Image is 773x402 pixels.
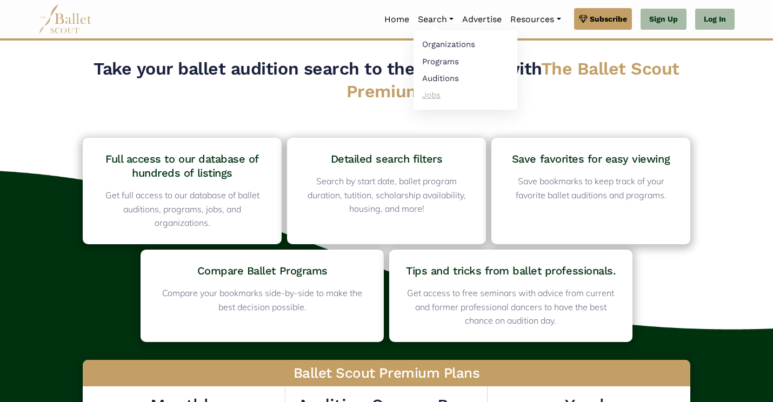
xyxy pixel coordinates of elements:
[380,8,414,31] a: Home
[346,58,679,102] span: The Ballet Scout Premium!
[414,36,517,53] a: Organizations
[695,9,735,30] a: Log In
[77,58,696,103] h2: Take your ballet audition search to the next level with
[579,13,588,25] img: gem.svg
[97,189,268,230] p: Get full access to our database of ballet auditions, programs, jobs, and organizations.
[83,360,690,387] h3: Ballet Scout Premium Plans
[403,286,618,328] p: Get access to free seminars with advice from current and former professional dancers to have the ...
[414,30,517,110] ul: Resources
[155,286,370,314] p: Compare your bookmarks side-by-side to make the best decision possible.
[505,175,676,202] p: Save bookmarks to keep track of your favorite ballet auditions and programs.
[641,9,687,30] a: Sign Up
[97,152,268,180] h4: Full access to our database of hundreds of listings
[301,152,472,166] h4: Detailed search filters
[414,53,517,70] a: Programs
[458,8,506,31] a: Advertise
[403,264,618,278] h4: Tips and tricks from ballet professionals.
[414,86,517,103] a: Jobs
[155,264,370,278] h4: Compare Ballet Programs
[505,152,676,166] h4: Save favorites for easy viewing
[414,8,458,31] a: Search
[590,13,627,25] span: Subscribe
[506,8,565,31] a: Resources
[574,8,632,30] a: Subscribe
[301,175,472,216] p: Search by start date, ballet program duration, tutition, scholarship availability, housing, and m...
[414,70,517,86] a: Auditions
